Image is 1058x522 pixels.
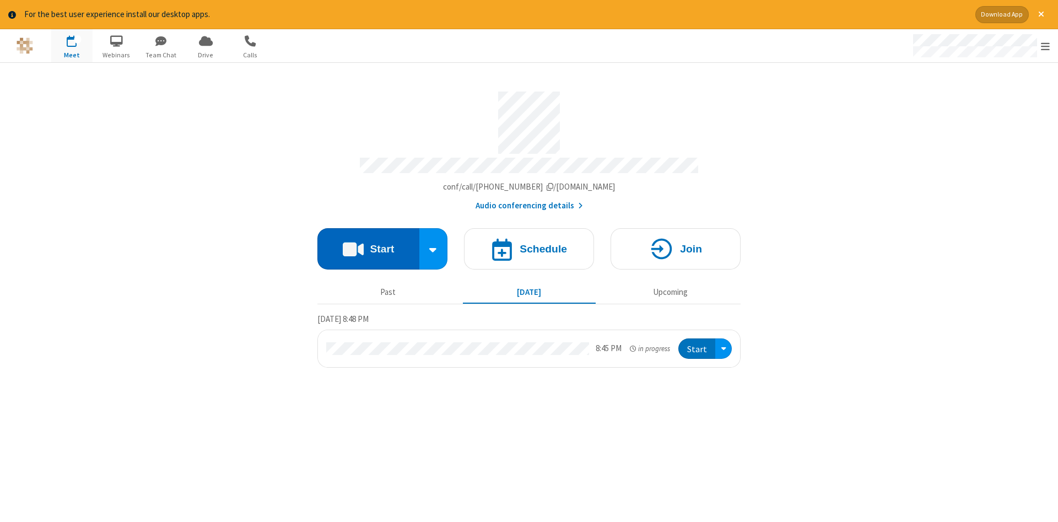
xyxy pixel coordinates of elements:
[520,244,567,254] h4: Schedule
[975,6,1029,23] button: Download App
[317,313,741,368] section: Today's Meetings
[322,282,455,303] button: Past
[1033,6,1050,23] button: Close alert
[464,228,594,270] button: Schedule
[17,37,33,54] img: QA Selenium DO NOT DELETE OR CHANGE
[611,228,741,270] button: Join
[903,29,1058,62] div: Open menu
[317,228,419,270] button: Start
[74,35,82,44] div: 1
[230,50,271,60] span: Calls
[185,50,226,60] span: Drive
[463,282,596,303] button: [DATE]
[596,342,622,355] div: 8:45 PM
[4,29,45,62] button: Logo
[443,181,616,192] span: Copy my meeting room link
[680,244,702,254] h4: Join
[419,228,448,270] div: Start conference options
[24,8,967,21] div: For the best user experience install our desktop apps.
[317,314,369,324] span: [DATE] 8:48 PM
[476,200,583,212] button: Audio conferencing details
[317,83,741,212] section: Account details
[678,338,715,359] button: Start
[443,181,616,193] button: Copy my meeting room linkCopy my meeting room link
[141,50,182,60] span: Team Chat
[630,343,670,354] em: in progress
[370,244,394,254] h4: Start
[604,282,737,303] button: Upcoming
[96,50,137,60] span: Webinars
[715,338,732,359] div: Open menu
[51,50,93,60] span: Meet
